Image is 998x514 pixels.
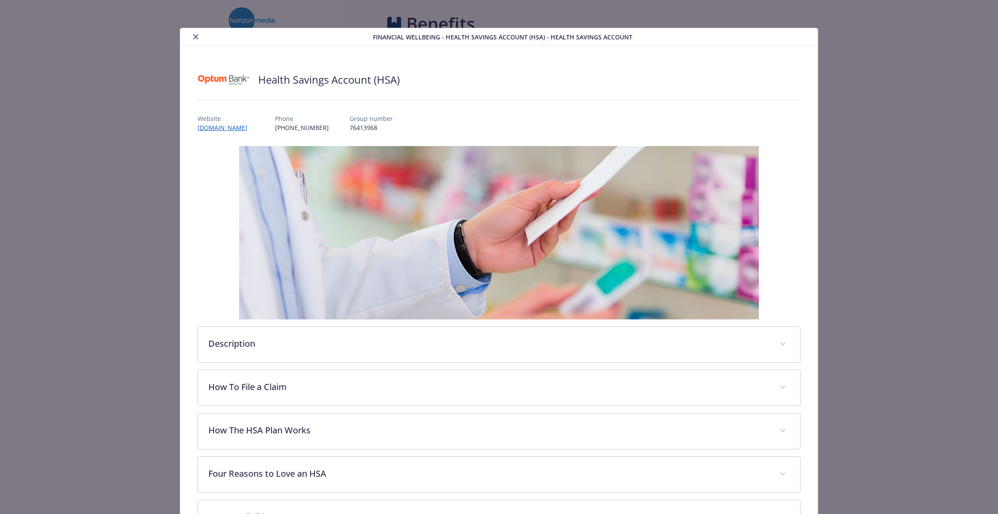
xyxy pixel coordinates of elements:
[258,72,400,87] h2: Health Savings Account (HSA)
[275,114,329,123] p: Phone
[350,123,393,132] p: 76413968
[198,124,254,132] a: [DOMAIN_NAME]
[198,67,249,93] img: Optum Bank
[198,327,800,362] div: Description
[239,146,759,319] img: banner
[198,370,800,406] div: How To File a Claim
[208,467,769,480] p: Four Reasons to Love an HSA
[350,114,393,123] p: Group number
[208,337,769,350] p: Description
[275,123,329,132] p: [PHONE_NUMBER]
[198,114,254,123] p: Website
[373,33,632,42] span: Financial Wellbeing - Health Savings Account (HSA) - Health Savings Account
[208,424,769,437] p: How The HSA Plan Works
[198,457,800,492] div: Four Reasons to Love an HSA
[208,381,769,394] p: How To File a Claim
[198,413,800,449] div: How The HSA Plan Works
[191,32,201,42] button: close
